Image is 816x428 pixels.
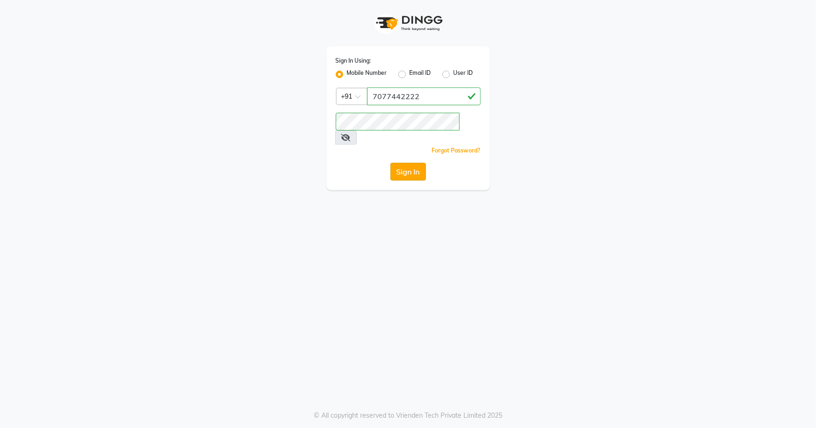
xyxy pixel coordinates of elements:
[371,9,446,37] img: logo1.svg
[390,163,426,181] button: Sign In
[432,147,481,154] a: Forgot Password?
[336,57,371,65] label: Sign In Using:
[347,69,387,80] label: Mobile Number
[410,69,431,80] label: Email ID
[454,69,473,80] label: User ID
[336,113,460,131] input: Username
[367,87,481,105] input: Username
